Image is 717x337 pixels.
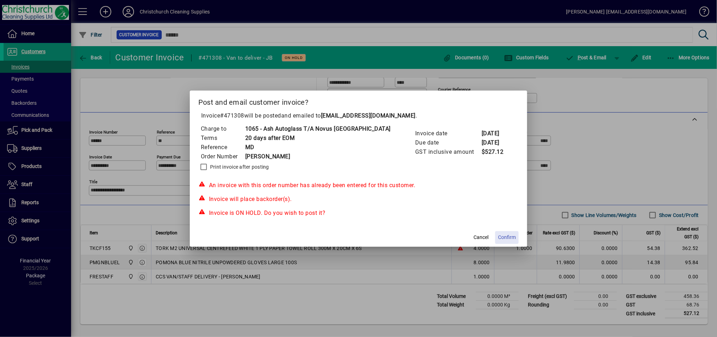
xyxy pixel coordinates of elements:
[321,112,416,119] b: [EMAIL_ADDRESS][DOMAIN_NAME]
[190,91,527,111] h2: Post and email customer invoice?
[415,147,481,157] td: GST inclusive amount
[198,112,519,120] p: Invoice will be posted .
[473,234,488,241] span: Cancel
[198,209,519,217] div: Invoice is ON HOLD. Do you wish to post it?
[495,231,519,244] button: Confirm
[498,234,516,241] span: Confirm
[415,138,481,147] td: Due date
[220,112,245,119] span: #471308
[200,143,245,152] td: Reference
[481,138,510,147] td: [DATE]
[245,143,391,152] td: MD
[200,124,245,134] td: Charge to
[209,163,269,170] label: Print invoice after posting
[415,129,481,138] td: Invoice date
[470,231,492,244] button: Cancel
[245,134,391,143] td: 20 days after EOM
[198,181,519,190] div: An invoice with this order number has already been entered for this customer.
[245,152,391,161] td: [PERSON_NAME]
[481,147,510,157] td: $527.12
[281,112,416,119] span: and emailed to
[481,129,510,138] td: [DATE]
[200,152,245,161] td: Order Number
[198,195,519,203] div: Invoice will place backorder(s).
[200,134,245,143] td: Terms
[245,124,391,134] td: 1065 - Ash Autoglass T/A Novus [GEOGRAPHIC_DATA]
